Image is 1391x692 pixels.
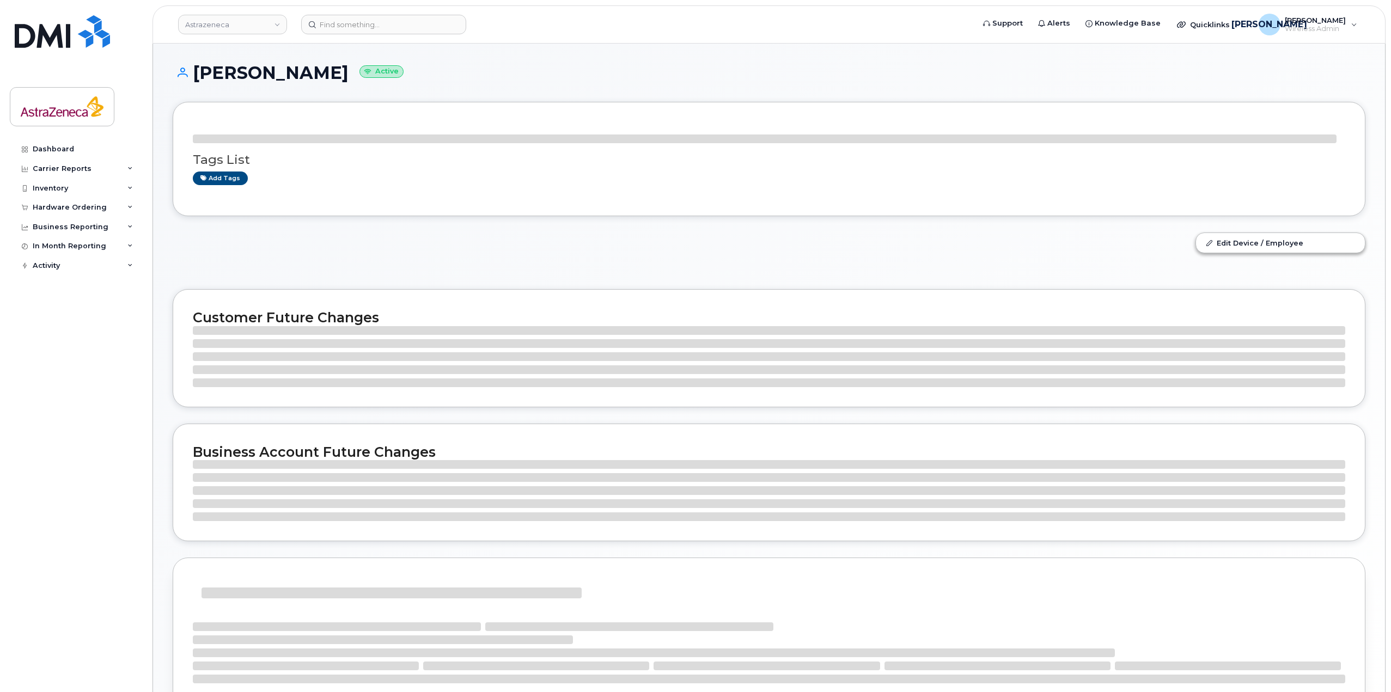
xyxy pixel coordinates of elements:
h1: [PERSON_NAME] [173,63,1365,82]
h2: Business Account Future Changes [193,444,1345,460]
small: Active [359,65,404,78]
h2: Customer Future Changes [193,309,1345,326]
a: Add tags [193,172,248,185]
a: Edit Device / Employee [1196,233,1365,253]
h3: Tags List [193,153,1345,167]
